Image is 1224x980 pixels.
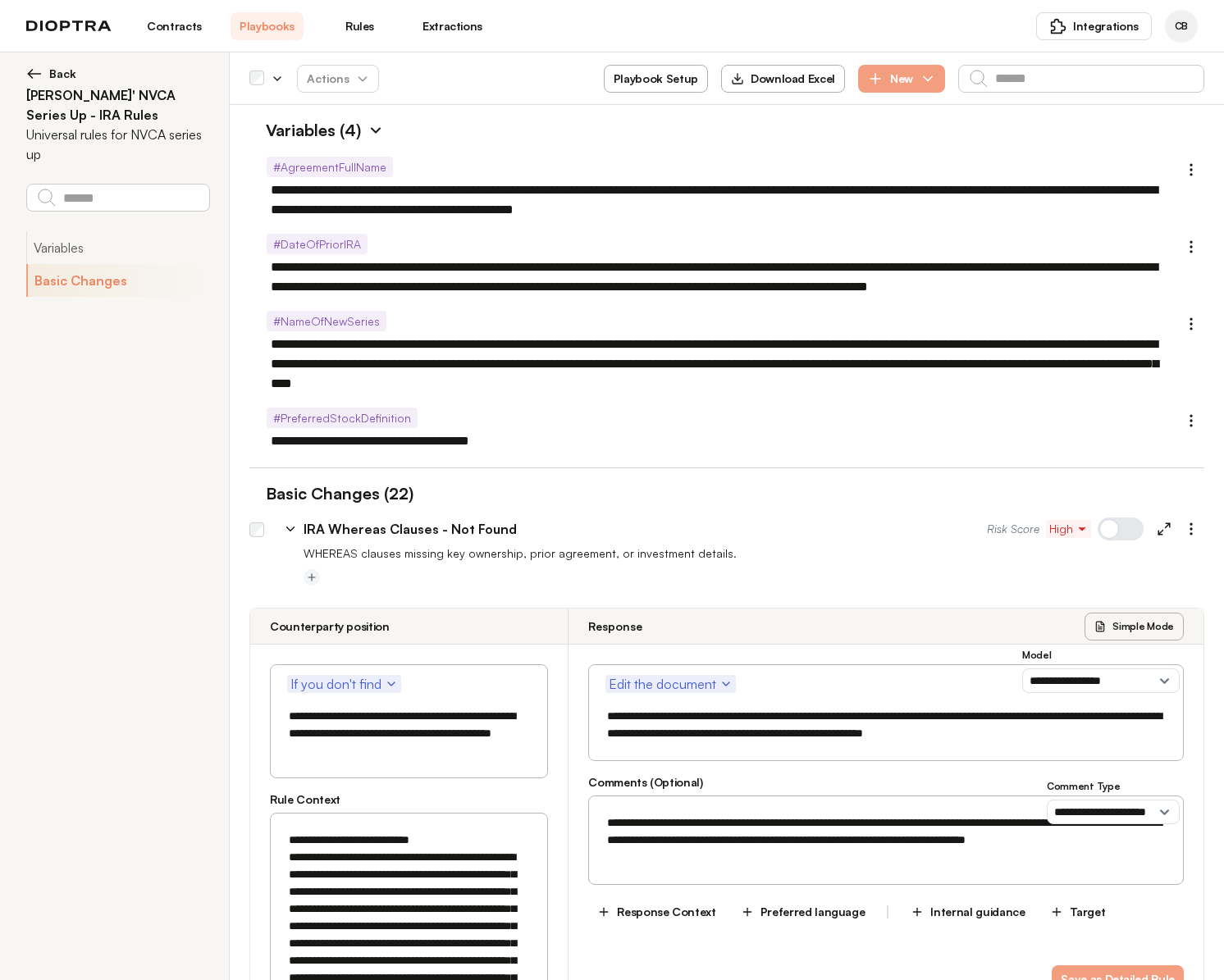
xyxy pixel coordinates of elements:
button: Download Excel [721,65,845,93]
span: # PreferredStockDefinition [267,408,418,428]
select: Model [1022,668,1180,693]
button: Variables [26,231,209,264]
img: Expand [368,122,384,139]
span: If you don't find [290,674,398,694]
a: Extractions [416,12,489,40]
span: High [1049,521,1088,537]
button: Preferred language [732,898,875,926]
button: Integrations [1036,12,1152,40]
button: Add tag [304,569,320,586]
button: High [1046,520,1091,538]
h3: Counterparty position [270,618,390,635]
h3: Model [1022,649,1180,662]
div: Chris Brookhart [1165,10,1198,43]
span: Integrations [1073,18,1139,34]
img: puzzle [1050,18,1066,34]
button: Response Context [588,898,724,926]
a: Rules [323,12,396,40]
span: # DateOfPriorIRA [267,234,368,254]
h2: [PERSON_NAME]' NVCA Series Up - IRA Rules [26,85,209,125]
button: Target [1041,898,1115,926]
span: Risk Score [987,521,1039,537]
button: Actions [297,65,379,93]
button: Internal guidance [902,898,1034,926]
span: Edit the document [609,674,733,694]
p: IRA Whereas Clauses - Not Found [304,519,517,539]
p: Universal rules for NVCA series up [26,125,209,164]
a: Contracts [138,12,211,40]
p: WHEREAS clauses missing key ownership, prior agreement, or investment details. [304,545,1204,562]
h1: Basic Changes (22) [249,481,413,506]
img: left arrow [26,66,43,82]
div: Select all [249,71,264,86]
button: If you don't find [287,675,401,693]
button: Edit the document [605,675,736,693]
span: CB [1175,20,1188,33]
span: Actions [294,64,382,93]
select: Comment Type [1047,800,1180,824]
h3: Response [588,618,642,635]
button: Basic Changes [26,264,209,297]
img: logo [26,21,112,32]
span: # AgreementFullName [267,157,393,177]
a: Playbooks [231,12,304,40]
h3: Rule Context [270,791,548,808]
button: Simple Mode [1085,613,1184,640]
button: Back [26,66,209,82]
button: Playbook Setup [604,65,708,93]
span: # NameOfNewSeries [267,311,386,331]
button: New [858,65,945,93]
h1: Variables (4) [249,118,361,143]
span: Back [49,66,76,82]
h3: Comment Type [1047,780,1180,793]
h3: Comments (Optional) [588,774,1184,791]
